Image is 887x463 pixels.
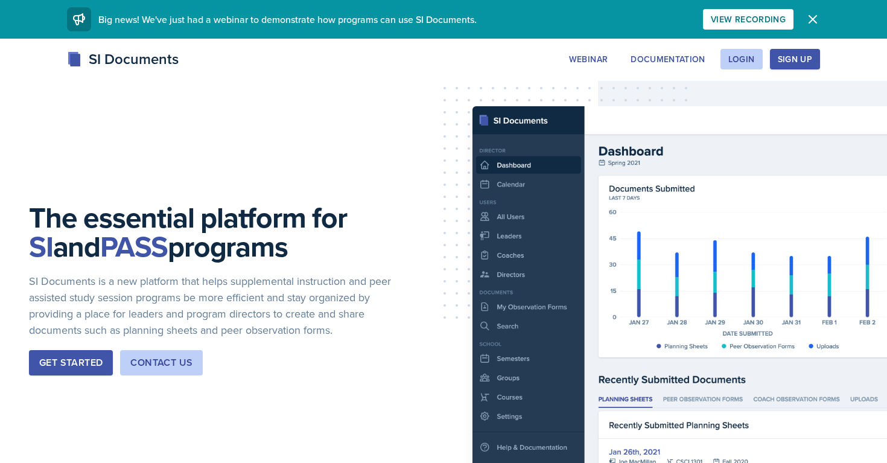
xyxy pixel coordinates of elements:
div: View Recording [711,14,786,24]
button: Contact Us [120,350,203,375]
span: Big news! We've just had a webinar to demonstrate how programs can use SI Documents. [98,13,477,26]
button: Sign Up [770,49,820,69]
div: Contact Us [130,356,192,370]
div: Webinar [569,54,608,64]
div: Sign Up [778,54,812,64]
div: SI Documents [67,48,179,70]
div: Get Started [39,356,103,370]
div: Documentation [631,54,705,64]
button: View Recording [703,9,793,30]
button: Documentation [623,49,713,69]
button: Webinar [561,49,615,69]
button: Get Started [29,350,113,375]
button: Login [720,49,763,69]
div: Login [728,54,755,64]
